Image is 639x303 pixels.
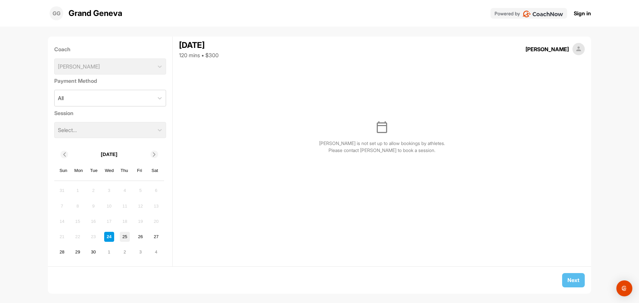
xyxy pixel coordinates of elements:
[151,247,161,257] div: Choose Saturday, October 4th, 2025
[135,186,145,196] div: Not available Friday, September 5th, 2025
[58,94,64,102] div: All
[69,7,122,19] p: Grand Geneva
[574,9,591,17] a: Sign in
[56,185,162,258] div: month 2025-09
[104,247,114,257] div: Choose Wednesday, October 1st, 2025
[73,217,83,227] div: Not available Monday, September 15th, 2025
[89,232,99,242] div: Not available Tuesday, September 23rd, 2025
[616,280,632,296] div: Open Intercom Messenger
[567,277,579,283] span: Next
[73,186,83,196] div: Not available Monday, September 1st, 2025
[135,232,145,242] div: Choose Friday, September 26th, 2025
[377,121,387,133] i: date
[523,11,563,17] img: CoachNow
[151,232,161,242] div: Choose Saturday, September 27th, 2025
[120,247,130,257] div: Choose Thursday, October 2nd, 2025
[120,232,130,242] div: Choose Thursday, September 25th, 2025
[120,186,130,196] div: Not available Thursday, September 4th, 2025
[54,109,166,117] label: Session
[54,77,166,85] label: Payment Method
[526,45,569,53] div: [PERSON_NAME]
[120,201,130,211] div: Not available Thursday, September 11th, 2025
[89,201,99,211] div: Not available Tuesday, September 9th, 2025
[74,166,83,175] div: Mon
[50,6,63,20] div: GG
[151,201,161,211] div: Not available Saturday, September 13th, 2025
[104,232,114,242] div: Choose Wednesday, September 24th, 2025
[104,217,114,227] div: Not available Wednesday, September 17th, 2025
[90,166,98,175] div: Tue
[89,217,99,227] div: Not available Tuesday, September 16th, 2025
[120,217,130,227] div: Not available Thursday, September 18th, 2025
[104,201,114,211] div: Not available Wednesday, September 10th, 2025
[73,201,83,211] div: Not available Monday, September 8th, 2025
[73,247,83,257] div: Choose Monday, September 29th, 2025
[57,201,67,211] div: Not available Sunday, September 7th, 2025
[57,217,67,227] div: Not available Sunday, September 14th, 2025
[54,45,166,53] label: Coach
[120,166,129,175] div: Thu
[562,273,585,287] button: Next
[101,151,117,158] p: [DATE]
[89,186,99,196] div: Not available Tuesday, September 2nd, 2025
[105,166,113,175] div: Wed
[328,147,435,154] p: Please contact [PERSON_NAME] to book a session.
[319,140,445,147] p: [PERSON_NAME] is not set up to allow bookings by athletes.
[59,166,68,175] div: Sun
[104,186,114,196] div: Not available Wednesday, September 3rd, 2025
[57,186,67,196] div: Not available Sunday, August 31st, 2025
[57,232,67,242] div: Not available Sunday, September 21st, 2025
[151,217,161,227] div: Not available Saturday, September 20th, 2025
[135,217,145,227] div: Not available Friday, September 19th, 2025
[57,247,67,257] div: Choose Sunday, September 28th, 2025
[179,51,219,59] div: 120 mins • $300
[135,247,145,257] div: Choose Friday, October 3rd, 2025
[495,10,520,17] p: Powered by
[135,166,144,175] div: Fri
[151,186,161,196] div: Not available Saturday, September 6th, 2025
[150,166,159,175] div: Sat
[73,232,83,242] div: Not available Monday, September 22nd, 2025
[89,247,99,257] div: Choose Tuesday, September 30th, 2025
[179,39,219,51] div: [DATE]
[135,201,145,211] div: Not available Friday, September 12th, 2025
[572,43,585,56] img: square_default-ef6cabf814de5a2bf16c804365e32c732080f9872bdf737d349900a9daf73cf9.png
